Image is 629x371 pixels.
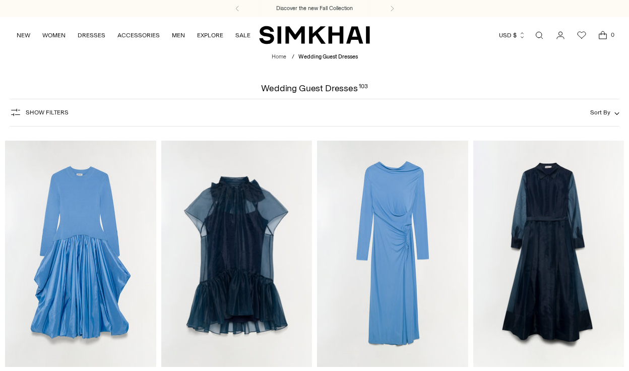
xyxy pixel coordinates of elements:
[276,5,353,13] a: Discover the new Fall Collection
[499,24,526,46] button: USD $
[78,24,105,46] a: DRESSES
[272,53,358,61] nav: breadcrumbs
[235,24,250,46] a: SALE
[359,84,368,93] div: 103
[10,104,69,120] button: Show Filters
[5,141,156,367] a: Kenlie Taffeta Knit Midi Dress
[172,24,185,46] a: MEN
[298,53,358,60] span: Wedding Guest Dresses
[317,141,468,367] a: Ferrera Draped Jersey Midi Dress
[529,25,549,45] a: Open search modal
[593,25,613,45] a: Open cart modal
[42,24,66,46] a: WOMEN
[590,109,610,116] span: Sort By
[473,141,624,367] a: Montgomery Dress
[292,53,294,61] div: /
[17,24,30,46] a: NEW
[161,141,312,367] a: Beaux Organza Dress
[259,25,370,45] a: SIMKHAI
[261,84,368,93] h1: Wedding Guest Dresses
[590,107,619,118] button: Sort By
[550,25,571,45] a: Go to the account page
[572,25,592,45] a: Wishlist
[272,53,286,60] a: Home
[26,109,69,116] span: Show Filters
[608,30,617,39] span: 0
[117,24,160,46] a: ACCESSORIES
[197,24,223,46] a: EXPLORE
